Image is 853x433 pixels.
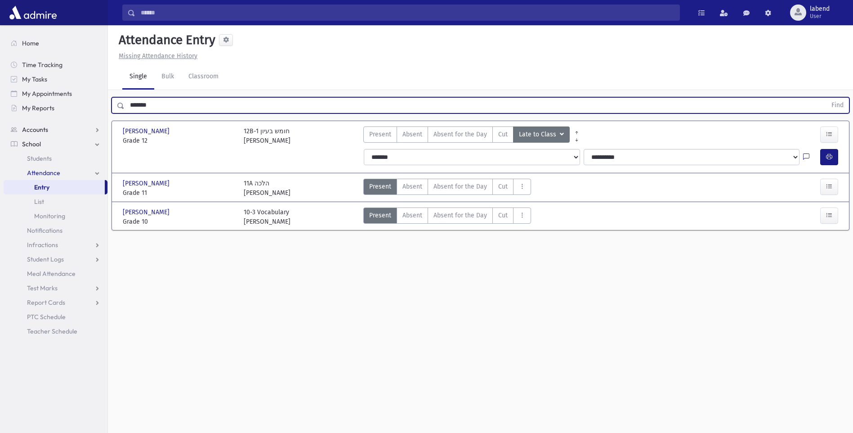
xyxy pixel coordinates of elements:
span: Present [369,130,391,139]
div: 10-3 Vocabulary [PERSON_NAME] [244,207,290,226]
button: Late to Class [513,126,570,143]
span: User [810,13,830,20]
a: Entry [4,180,105,194]
span: My Tasks [22,75,47,83]
a: Classroom [181,64,226,90]
a: Infractions [4,238,107,252]
a: PTC Schedule [4,310,107,324]
a: Report Cards [4,295,107,310]
span: Students [27,154,52,162]
span: Cut [498,130,508,139]
span: Absent [402,182,422,191]
span: Infractions [27,241,58,249]
span: Time Tracking [22,61,63,69]
span: Absent [402,211,422,220]
u: Missing Attendance History [119,52,197,60]
span: [PERSON_NAME] [123,179,171,188]
a: Bulk [154,64,181,90]
input: Search [135,5,679,21]
a: Attendance [4,166,107,180]
a: Meal Attendance [4,266,107,281]
button: Find [826,98,849,113]
span: Late to Class [519,130,558,140]
a: List [4,194,107,209]
a: My Tasks [4,72,107,86]
span: Test Marks [27,284,58,292]
span: Teacher Schedule [27,327,77,335]
span: Entry [34,183,49,191]
span: labend [810,5,830,13]
span: Present [369,182,391,191]
a: Student Logs [4,252,107,266]
span: Accounts [22,126,48,134]
div: 12B-1 חומש בעיון [PERSON_NAME] [244,126,290,145]
div: AttTypes [363,207,531,226]
div: 11A הלכה [PERSON_NAME] [244,179,290,198]
span: My Reports [22,104,54,112]
div: AttTypes [363,179,531,198]
span: My Appointments [22,90,72,98]
img: AdmirePro [7,4,59,22]
span: [PERSON_NAME] [123,126,171,136]
span: Present [369,211,391,220]
span: PTC Schedule [27,313,66,321]
span: Grade 12 [123,136,235,145]
span: Attendance [27,169,60,177]
span: Grade 11 [123,188,235,198]
span: Home [22,39,39,47]
span: Monitoring [34,212,65,220]
span: Report Cards [27,298,65,307]
a: Monitoring [4,209,107,223]
h5: Attendance Entry [115,32,215,48]
span: Meal Attendance [27,270,76,278]
span: Grade 10 [123,217,235,226]
span: School [22,140,41,148]
a: My Appointments [4,86,107,101]
span: Cut [498,211,508,220]
a: Test Marks [4,281,107,295]
span: Absent for the Day [433,182,487,191]
span: Absent [402,130,422,139]
a: Single [122,64,154,90]
a: Home [4,36,107,50]
div: AttTypes [363,126,570,145]
a: School [4,137,107,151]
a: Notifications [4,223,107,238]
a: Missing Attendance History [115,52,197,60]
a: Time Tracking [4,58,107,72]
span: Absent for the Day [433,130,487,139]
a: Accounts [4,122,107,137]
span: Student Logs [27,255,64,263]
a: Teacher Schedule [4,324,107,338]
a: My Reports [4,101,107,115]
span: Notifications [27,226,63,235]
span: [PERSON_NAME] [123,207,171,217]
span: Cut [498,182,508,191]
span: List [34,198,44,206]
span: Absent for the Day [433,211,487,220]
a: Students [4,151,107,166]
